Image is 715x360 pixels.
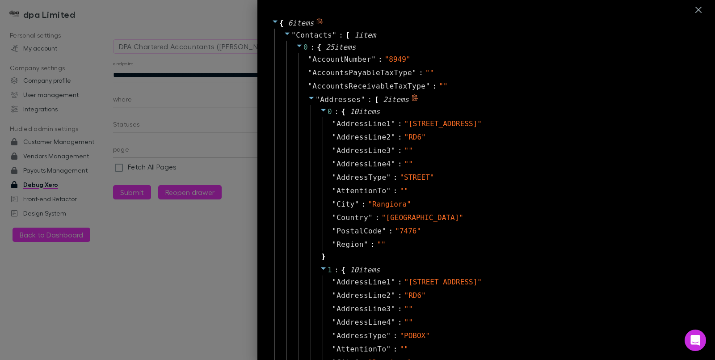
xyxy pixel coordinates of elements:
[296,31,332,39] span: Contacts
[336,290,391,301] span: AddressLine2
[387,186,391,195] span: "
[288,19,314,27] span: 6 item s
[279,18,284,29] span: {
[332,345,336,353] span: "
[387,345,391,353] span: "
[336,145,391,156] span: AddressLine3
[404,160,413,168] span: " "
[336,132,391,143] span: AddressLine2
[404,305,413,313] span: " "
[398,277,402,288] span: :
[308,55,312,64] span: "
[378,54,383,65] span: :
[385,55,411,64] span: " 8949 "
[391,291,395,300] span: "
[393,344,398,355] span: :
[377,240,386,249] span: " "
[336,226,382,237] span: PostalCode
[320,95,361,104] span: Addresses
[433,81,437,92] span: :
[332,31,336,39] span: "
[391,305,395,313] span: "
[336,239,364,250] span: Region
[328,266,332,274] span: 1
[332,160,336,168] span: "
[355,200,359,208] span: "
[334,106,339,117] span: :
[398,119,402,129] span: :
[308,82,312,90] span: "
[328,107,332,116] span: 0
[316,18,324,29] span: Copy to clipboard
[310,42,315,53] span: :
[332,291,336,300] span: "
[315,95,320,104] span: "
[312,81,425,92] span: AccountsReceivableTaxType
[326,43,356,51] span: 25 item s
[336,277,391,288] span: AddressLine1
[334,265,339,275] span: :
[393,186,398,196] span: :
[389,226,393,237] span: :
[398,317,402,328] span: :
[412,68,416,77] span: "
[336,199,355,210] span: City
[368,213,373,222] span: "
[350,266,380,274] span: 10 item s
[368,200,411,208] span: " Rangiora "
[398,145,402,156] span: :
[387,173,391,182] span: "
[336,344,386,355] span: AttentionTo
[398,290,402,301] span: :
[375,212,379,223] span: :
[332,278,336,286] span: "
[391,119,395,128] span: "
[341,265,345,275] span: {
[336,159,391,169] span: AddressLine4
[303,43,308,51] span: 0
[404,291,426,300] span: " RD6 "
[291,31,296,39] span: "
[367,94,372,105] span: :
[425,82,430,90] span: "
[391,146,395,155] span: "
[398,159,402,169] span: :
[332,305,336,313] span: "
[332,186,336,195] span: "
[400,345,408,353] span: " "
[336,212,368,223] span: Country
[336,186,386,196] span: AttentionTo
[332,133,336,141] span: "
[332,200,336,208] span: "
[419,68,423,78] span: :
[391,278,395,286] span: "
[364,240,368,249] span: "
[362,199,366,210] span: :
[395,227,421,235] span: " 7476 "
[404,278,482,286] span: " [STREET_ADDRESS] "
[400,173,434,182] span: " STREET "
[332,213,336,222] span: "
[400,186,408,195] span: " "
[336,172,386,183] span: AddressType
[345,30,350,41] span: [
[341,106,345,117] span: {
[320,251,326,262] span: }
[393,330,398,341] span: :
[332,146,336,155] span: "
[317,42,321,53] span: {
[332,331,336,340] span: "
[393,172,398,183] span: :
[312,68,412,78] span: AccountsPayableTaxType
[382,227,386,235] span: "
[685,330,706,351] div: Open Intercom Messenger
[404,146,413,155] span: " "
[332,227,336,235] span: "
[354,31,376,39] span: 1 item
[425,68,434,77] span: " "
[361,95,365,104] span: "
[332,240,336,249] span: "
[339,30,343,41] span: :
[404,318,413,326] span: " "
[404,133,426,141] span: " RD6 "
